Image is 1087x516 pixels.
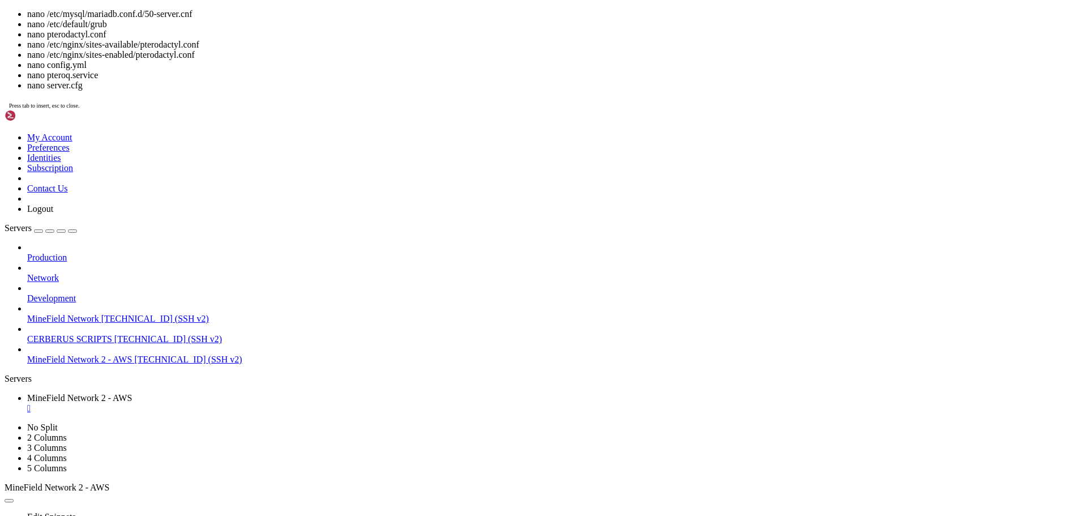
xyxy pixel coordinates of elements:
[27,293,1082,304] a: Development
[113,178,186,187] span: /etc/pterodactyl
[5,53,940,62] x-row: 0 0 0 0 0 0 0 0 --:--:-- --:--:-- --:--:-- 0
[229,178,233,187] div: (47, 18)
[5,178,109,187] span: ubuntu@ip-172-31-28-149
[5,168,940,178] x-row: : $ cd /etc/pterodactyl
[27,263,1082,283] li: Network
[5,5,109,14] span: ubuntu@ip-172-31-28-149
[5,43,940,53] x-row: 0 0 0 0 0 0 0 0 --:--:-- --:--:-- --:--:-- 0
[27,324,1082,344] li: CERBERUS SCRIPTS [TECHNICAL_ID] (SSH v2)
[27,344,1082,365] li: MineField Network 2 - AWS [TECHNICAL_ID] (SSH v2)
[27,273,59,283] span: Network
[134,355,242,364] span: [TECHNICAL_ID] (SSH v2)
[27,9,1082,19] li: nano /etc/mysql/mariadb.conf.d/50-server.cnf
[27,184,68,193] a: Contact Us
[27,50,1082,60] li: nano /etc/nginx/sites-enabled/pterodactyl.conf
[27,153,61,163] a: Identities
[5,374,1082,384] div: Servers
[114,334,222,344] span: [TECHNICAL_ID] (SSH v2)
[27,453,67,463] a: 4 Columns
[5,14,940,24] x-row: m64")"
[27,463,67,473] a: 5 Columns
[5,223,32,233] span: Servers
[5,159,940,168] x-row: : $ sudo chmod u+x /usr/local/bin/wings
[27,29,1082,40] li: nano pterodactyl.conf
[27,253,67,262] span: Production
[27,393,1082,413] a: MineField Network 2 - AWS
[27,283,1082,304] li: Development
[27,403,1082,413] a: 
[27,70,1082,80] li: nano pteroq.service
[27,355,132,364] span: MineField Network 2 - AWS
[27,242,1082,263] li: Production
[5,91,109,100] span: ubuntu@ip-172-31-28-149
[5,130,940,139] x-row: 0 0 0 0 0 0 0 0 --:--:-- --:--:-- --:--:-- 0
[5,24,940,33] x-row: % Total % Received % Xferd Average Speed Time Time Time Current
[27,293,76,303] span: Development
[5,62,940,72] x-row: Warning: Failed to open the file /usr/local/bin/wings: Permission denied
[27,133,72,142] a: My Account
[5,149,940,159] x-row: 100 25.5M 100 25.5M 0 0 111M 0 --:--:-- --:--:-- --:--:-- 111M
[9,103,79,109] span: Press tab to insert, esc to close.
[5,120,940,130] x-row: Dload Upload Total Spent Left Speed
[5,101,940,110] x-row: o "arm64")"
[27,60,1082,70] li: nano config.yml
[5,33,940,43] x-row: Dload Upload Total Spent Left Speed
[27,163,73,173] a: Subscription
[5,178,940,187] x-row: : $ nano
[27,334,1082,344] a: CERBERUS SCRIPTS [TECHNICAL_ID] (SSH v2)
[5,110,940,120] x-row: % Total % Received % Xferd Average Speed Time Time Time Current
[27,393,132,403] span: MineField Network 2 - AWS
[5,168,109,177] span: ubuntu@ip-172-31-28-149
[5,223,77,233] a: Servers
[27,443,67,453] a: 3 Columns
[27,80,1082,91] li: nano server.cfg
[5,483,109,492] span: MineField Network 2 - AWS
[5,82,940,91] x-row: curl: (23) Failure writing output to destination
[27,355,1082,365] a: MineField Network 2 - AWS [TECHNICAL_ID] (SSH v2)
[27,304,1082,324] li: MineField Network [TECHNICAL_ID] (SSH v2)
[113,159,118,168] span: ~
[27,314,99,323] span: MineField Network
[5,91,940,101] x-row: : $ sudo curl -L -o /usr/local/bin/wings "https://[DOMAIN_NAME]/pterodactyl/wings/releases/latest...
[27,334,112,344] span: CERBERUS SCRIPTS
[113,168,118,177] span: ~
[101,314,209,323] span: [TECHNICAL_ID] (SSH v2)
[27,273,1082,283] a: Network
[5,159,109,168] span: ubuntu@ip-172-31-28-149
[27,19,1082,29] li: nano /etc/default/grub
[113,91,118,100] span: ~
[27,314,1082,324] a: MineField Network [TECHNICAL_ID] (SSH v2)
[5,5,940,14] x-row: : $ curl -L -o /usr/local/bin/wings "https://[DOMAIN_NAME]/pterodactyl/wings/releases/latest/down...
[5,72,940,82] x-row: 0 25.5M 0 0 0 0 0 0 --:--:-- --:--:-- --:--:-- 0
[27,204,53,214] a: Logout
[113,5,118,14] span: ~
[27,40,1082,50] li: nano /etc/nginx/sites-available/pterodactyl.conf
[5,139,940,149] x-row: 0 0 0 0 0 0 0 0 --:--:-- --:--:-- --:--:-- 0
[27,143,70,152] a: Preferences
[27,433,67,442] a: 2 Columns
[5,110,70,121] img: Shellngn
[27,253,1082,263] a: Production
[27,423,58,432] a: No Split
